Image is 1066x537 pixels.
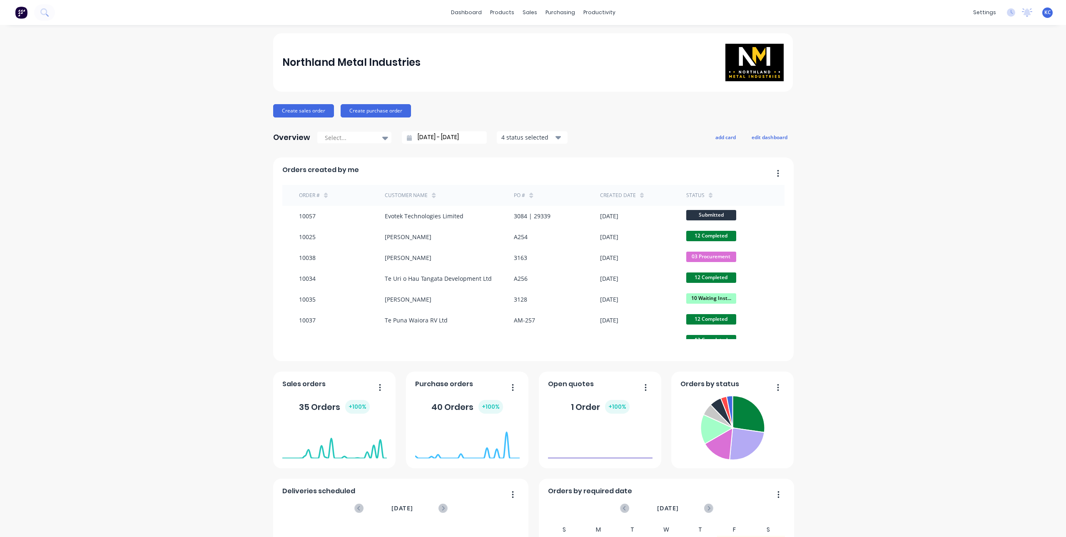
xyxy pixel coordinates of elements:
[600,316,618,325] div: [DATE]
[273,104,334,117] button: Create sales order
[299,274,316,283] div: 10034
[299,192,320,199] div: Order #
[514,192,525,199] div: PO #
[686,231,736,241] span: 12 Completed
[686,314,736,325] span: 12 Completed
[600,212,618,220] div: [DATE]
[514,316,535,325] div: AM-257
[514,337,527,345] div: 3169
[600,295,618,304] div: [DATE]
[579,6,620,19] div: productivity
[1044,9,1051,16] span: KC
[501,133,554,142] div: 4 status selected
[600,274,618,283] div: [DATE]
[345,400,370,414] div: + 100 %
[657,504,679,513] span: [DATE]
[686,335,736,345] span: 12 Completed
[282,54,421,71] div: Northland Metal Industries
[282,379,326,389] span: Sales orders
[746,132,793,142] button: edit dashboard
[385,316,448,325] div: Te Puna Waiora RV Ltd
[431,400,503,414] div: 40 Orders
[486,6,518,19] div: products
[273,129,310,146] div: Overview
[385,337,431,345] div: [PERSON_NAME]
[600,337,618,345] div: [DATE]
[600,232,618,241] div: [DATE]
[686,252,736,262] span: 03 Procurement
[571,400,630,414] div: 1 Order
[548,379,594,389] span: Open quotes
[385,253,431,262] div: [PERSON_NAME]
[514,274,528,283] div: A256
[600,192,636,199] div: Created date
[686,192,705,199] div: status
[341,104,411,117] button: Create purchase order
[385,274,492,283] div: Te Uri o Hau Tangata Development Ltd
[686,272,736,283] span: 12 Completed
[710,132,741,142] button: add card
[299,295,316,304] div: 10035
[548,524,582,536] div: S
[969,6,1000,19] div: settings
[615,524,650,536] div: T
[478,400,503,414] div: + 100 %
[649,524,683,536] div: W
[385,212,463,220] div: Evotek Technologies Limited
[299,253,316,262] div: 10038
[605,400,630,414] div: + 100 %
[385,192,428,199] div: Customer Name
[751,524,785,536] div: S
[299,232,316,241] div: 10025
[725,44,784,81] img: Northland Metal Industries
[282,165,359,175] span: Orders created by me
[541,6,579,19] div: purchasing
[514,232,528,241] div: A254
[686,210,736,220] span: Submitted
[447,6,486,19] a: dashboard
[514,212,550,220] div: 3084 | 29339
[299,316,316,325] div: 10037
[518,6,541,19] div: sales
[385,232,431,241] div: [PERSON_NAME]
[683,524,717,536] div: T
[514,253,527,262] div: 3163
[581,524,615,536] div: M
[299,212,316,220] div: 10057
[514,295,527,304] div: 3128
[299,337,316,345] div: 10051
[299,400,370,414] div: 35 Orders
[497,131,568,144] button: 4 status selected
[600,253,618,262] div: [DATE]
[385,295,431,304] div: [PERSON_NAME]
[680,379,739,389] span: Orders by status
[717,524,751,536] div: F
[391,504,413,513] span: [DATE]
[15,6,27,19] img: Factory
[415,379,473,389] span: Purchase orders
[686,293,736,304] span: 10 Waiting Inst...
